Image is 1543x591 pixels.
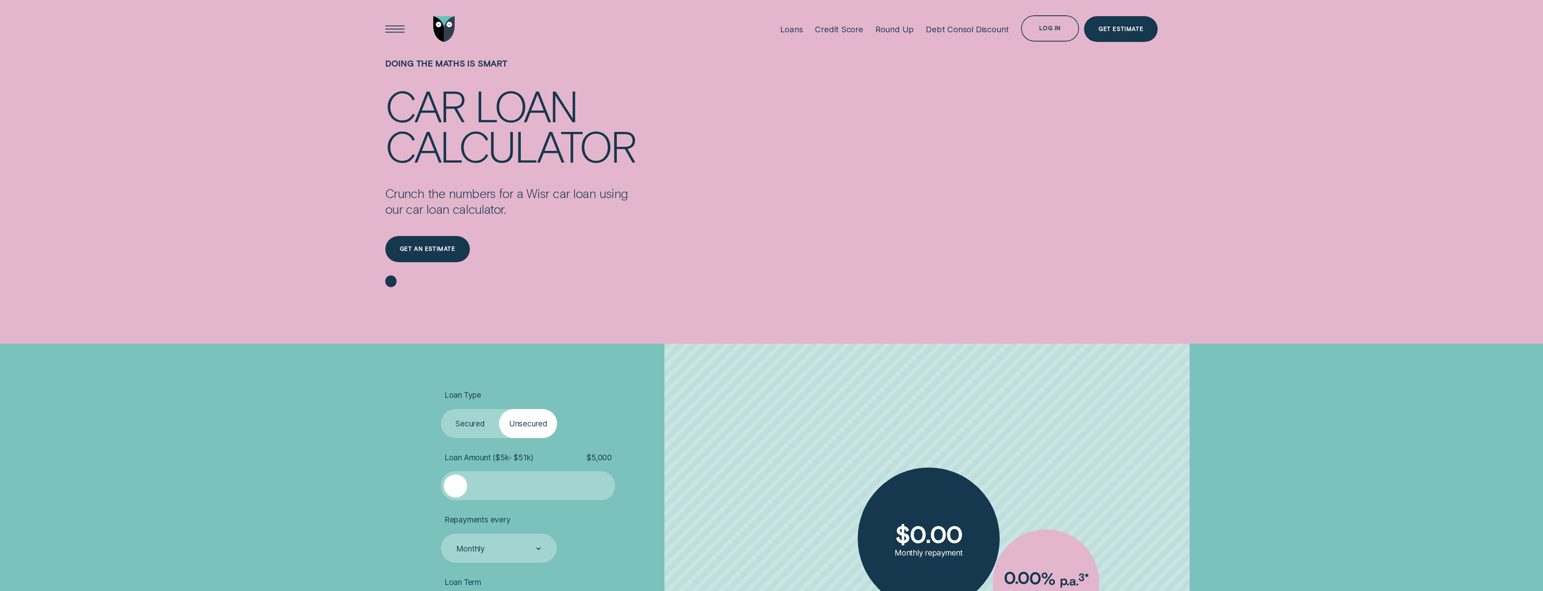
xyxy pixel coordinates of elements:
[926,24,1009,34] div: Debt Consol Discount
[456,544,485,553] div: Monthly
[445,577,481,587] span: Loan Term
[587,453,612,462] span: $ 5,000
[385,85,465,125] div: Car
[475,85,577,125] div: loan
[445,515,511,524] span: Repayments every
[385,58,637,85] h1: Doing the maths is smart
[382,16,408,42] button: Open Menu
[875,24,914,34] div: Round Up
[1021,15,1079,42] button: Log in
[441,409,499,438] label: Secured
[385,185,637,217] p: Crunch the numbers for a Wisr car loan using our car loan calculator.
[815,24,863,34] div: Credit Score
[445,390,481,400] span: Loan Type
[385,85,637,166] h4: Car loan calculator
[499,409,557,438] label: Unsecured
[780,24,803,34] div: Loans
[385,125,635,165] div: calculator
[1084,16,1158,42] a: Get Estimate
[433,16,455,42] img: Wisr
[445,453,534,462] span: Loan Amount ( $5k - $51k )
[385,236,470,262] a: Get an estimate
